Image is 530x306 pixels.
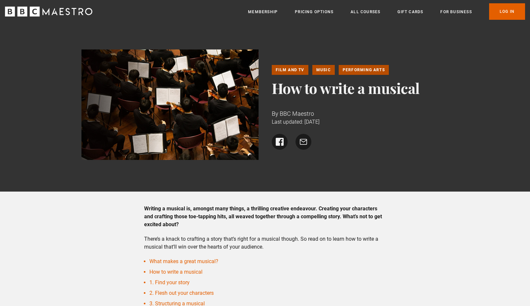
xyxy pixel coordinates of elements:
a: Performing Arts [339,65,389,75]
a: Membership [248,9,278,15]
nav: Primary [248,3,525,20]
a: 1. Find your story [149,279,190,286]
img: An orchestra play together [81,49,259,160]
a: Film and TV [272,65,308,75]
h1: How to write a musical [272,80,449,96]
strong: Writing a musical is, amongst many things, a thrilling creative endeavour. Creating your characte... [144,205,382,228]
a: Gift Cards [397,9,423,15]
a: Music [312,65,335,75]
a: All Courses [351,9,380,15]
svg: BBC Maestro [5,7,92,16]
a: Log In [489,3,525,20]
p: There’s a knack to crafting a story that’s right for a musical though. So read on to learn how to... [144,235,386,251]
a: For business [440,9,472,15]
a: 2. Flesh out your characters [149,290,214,296]
span: BBC Maestro [280,110,314,117]
a: What makes a great musical? [149,258,218,264]
span: By [272,110,278,117]
time: Last updated: [DATE] [272,119,320,125]
a: Pricing Options [295,9,333,15]
a: How to write a musical [149,269,203,275]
